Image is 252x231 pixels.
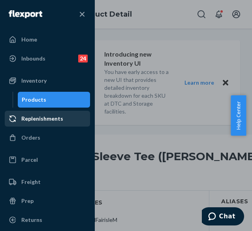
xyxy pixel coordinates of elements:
[5,51,90,66] a: Inbounds24
[5,152,90,168] a: Parcel
[5,32,90,47] a: Home
[231,95,246,136] button: Help Center
[21,115,63,123] div: Replenishments
[5,111,90,127] a: Replenishments
[21,197,34,205] div: Prep
[22,96,46,104] div: Products
[21,77,47,85] div: Inventory
[21,55,45,62] div: Inbounds
[5,174,90,190] a: Freight
[9,10,42,18] img: Flexport logo
[21,156,38,164] div: Parcel
[74,6,90,22] button: Close Navigation
[21,36,37,44] div: Home
[5,212,90,228] a: Returns
[5,73,90,89] a: Inventory
[78,55,88,62] div: 24
[21,178,41,186] div: Freight
[18,92,90,108] a: Products
[21,216,42,224] div: Returns
[5,130,90,146] a: Orders
[202,207,244,227] iframe: Opens a widget where you can chat to one of our agents
[5,193,90,209] a: Prep
[21,134,40,142] div: Orders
